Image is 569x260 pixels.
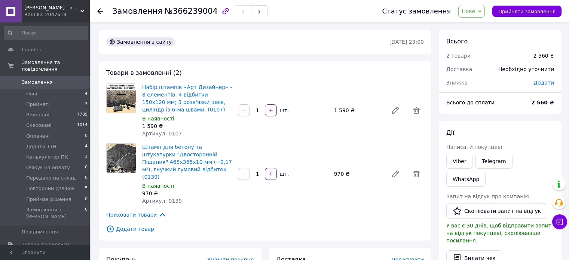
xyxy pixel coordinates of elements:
[446,144,502,150] span: Написати покупцеві
[142,122,232,130] div: 1 590 ₴
[331,169,385,179] div: 970 ₴
[446,53,471,59] span: 2 товари
[462,8,475,14] span: Нове
[446,223,551,244] span: У вас є 30 днів, щоб відправити запит на відгук покупцеві, скопіювавши посилання.
[77,122,88,129] span: 1014
[26,154,68,160] span: Калькулятор ПК
[142,190,232,197] div: 970 ₴
[77,111,88,118] span: 7789
[24,4,80,11] span: Bobrov&Molds - виробник / дистриб'ютор інструменту та матеріалів для роботи з бетоном та гіпсом
[85,185,88,192] span: 5
[446,172,486,187] a: WhatsApp
[22,59,90,73] span: Замовлення та повідомлення
[446,193,529,199] span: Запит на відгук про компанію
[24,11,90,18] div: Ваш ID: 2047614
[85,164,88,171] span: 0
[142,116,174,122] span: В наявності
[388,103,403,118] a: Редагувати
[446,66,472,72] span: Доставка
[142,198,182,204] span: Артикул: 0139
[26,175,76,181] span: Передано на склад
[26,196,71,203] span: Приймає рішення
[107,144,136,173] img: Штамп для бетону та штукатурки "Двосторонній Піщаник" 465х365х10 мм (~0,17 м²); гнучкий гумовий в...
[409,166,424,181] span: Видалити
[492,6,562,17] button: Прийняти замовлення
[142,144,232,180] a: Штамп для бетону та штукатурки "Двосторонній Піщаник" 465х365х10 мм (~0,17 м²); гнучкий гумовий в...
[331,105,385,116] div: 1 590 ₴
[22,229,58,235] span: Повідомлення
[85,175,88,181] span: 0
[106,37,175,46] div: Замовлення з сайту
[85,196,88,203] span: 0
[106,225,424,233] span: Додати товар
[22,241,69,248] span: Товари та послуги
[26,164,70,171] span: Очікує на оплату
[552,214,567,229] button: Чат з покупцем
[533,80,554,86] span: Додати
[382,7,451,15] div: Статус замовлення
[26,101,49,108] span: Прийняті
[26,143,56,150] span: Додати ТТН
[22,46,43,53] span: Головна
[107,84,136,113] img: Набір штампів «Арт Дизайнер» - 8 елементів: 4 відбитки 150х120 мм; 3 розв'язки швів, циліндр із 6...
[85,91,88,97] span: 4
[494,61,559,77] div: Необхідно уточнити
[112,7,162,16] span: Замовлення
[388,166,403,181] a: Редагувати
[142,183,174,189] span: В наявності
[85,101,88,108] span: 3
[142,84,232,113] a: Набір штампів «Арт Дизайнер» - 8 елементів: 4 відбитки 150х120 мм; 3 розв'язки швів, циліндр із 6...
[106,69,182,76] span: Товари в замовленні (2)
[4,26,88,40] input: Пошук
[498,9,556,14] span: Прийняти замовлення
[533,52,554,59] div: 2 560 ₴
[446,203,547,219] button: Скопіювати запит на відгук
[278,170,290,178] div: шт.
[85,133,88,140] span: 0
[446,80,468,86] span: Знижка
[26,207,85,220] span: Замовлення з [PERSON_NAME]
[446,100,495,105] span: Всього до сплати
[97,7,103,15] div: Повернутися назад
[85,207,88,220] span: 0
[475,154,512,169] a: Telegram
[106,211,166,219] span: Приховати товари
[409,103,424,118] span: Видалити
[142,131,182,137] span: Артикул: 0107
[278,107,290,114] div: шт.
[85,154,88,160] span: 1
[22,79,53,86] span: Замовлення
[165,7,218,16] span: №366239004
[446,38,468,45] span: Всього
[389,39,424,45] time: [DATE] 23:00
[531,100,554,105] b: 2 560 ₴
[446,154,472,169] a: Viber
[85,143,88,150] span: 4
[446,129,454,136] span: Дії
[26,122,52,129] span: Скасовані
[26,111,49,118] span: Виконані
[26,133,50,140] span: Оплачені
[26,185,75,192] span: Повторний дзвінок
[26,91,37,97] span: Нові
